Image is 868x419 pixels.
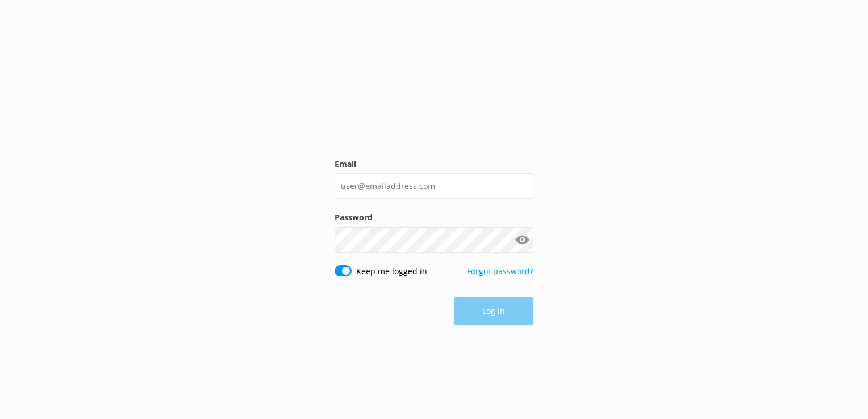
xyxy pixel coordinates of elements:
[335,158,533,170] label: Email
[356,265,427,278] label: Keep me logged in
[335,173,533,199] input: user@emailaddress.com
[511,228,533,251] button: Show password
[335,211,533,224] label: Password
[467,266,533,276] a: Forgot password?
